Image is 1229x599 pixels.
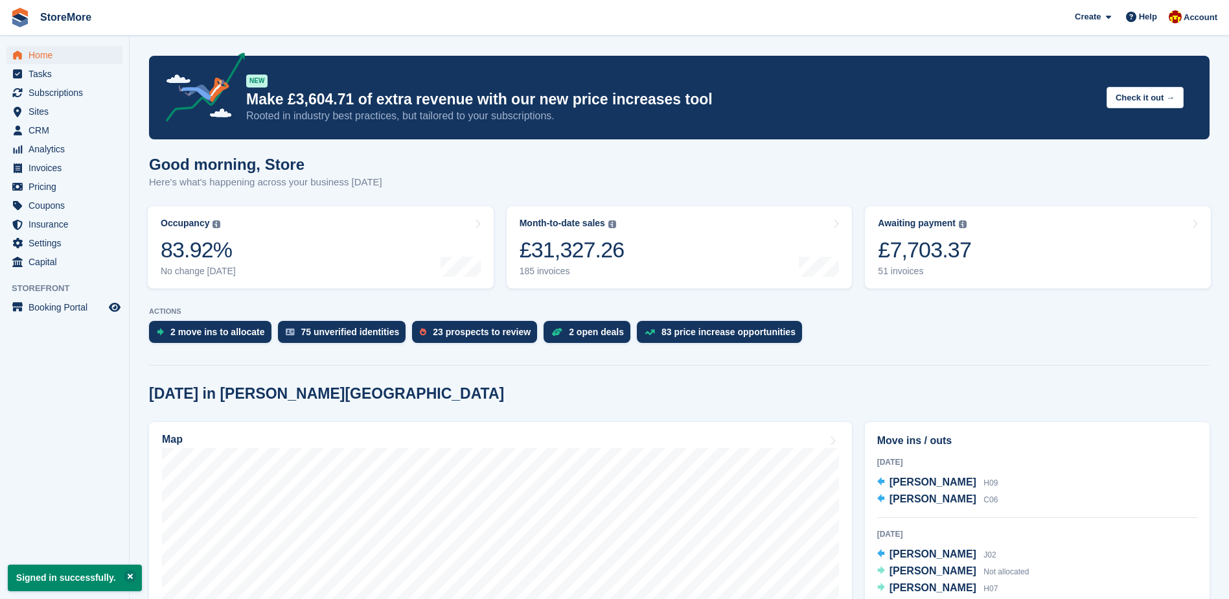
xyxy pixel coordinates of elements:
img: icon-info-grey-7440780725fd019a000dd9b08b2336e03edf1995a4989e88bcd33f0948082b44.svg [608,220,616,228]
span: C06 [983,495,998,504]
h1: Good morning, Store [149,156,382,173]
span: Invoices [29,159,106,177]
a: Awaiting payment £7,703.37 51 invoices [865,206,1211,288]
span: Booking Portal [29,298,106,316]
span: Coupons [29,196,106,215]
a: [PERSON_NAME] H07 [877,580,998,597]
a: menu [6,234,122,252]
span: [PERSON_NAME] [890,582,976,593]
a: menu [6,196,122,215]
img: move_ins_to_allocate_icon-fdf77a2bb77ea45bf5b3d319d69a93e2d87916cf1d5bf7949dd705db3b84f3ca.svg [157,328,164,336]
span: Create [1075,10,1101,23]
span: Account [1184,11,1217,24]
div: [DATE] [877,456,1197,468]
button: Check it out → [1107,87,1184,108]
span: Insurance [29,215,106,233]
p: Signed in successfully. [8,565,142,591]
span: [PERSON_NAME] [890,493,976,504]
span: H07 [983,584,998,593]
img: deal-1b604bf984904fb50ccaf53a9ad4b4a5d6e5aea283cecdc64d6e3604feb123c2.svg [551,327,562,336]
span: J02 [983,550,996,559]
h2: [DATE] in [PERSON_NAME][GEOGRAPHIC_DATA] [149,385,504,403]
div: 51 invoices [878,266,971,277]
div: 2 move ins to allocate [170,327,265,337]
div: Awaiting payment [878,218,956,229]
span: Tasks [29,65,106,83]
img: prospect-51fa495bee0391a8d652442698ab0144808aea92771e9ea1ae160a38d050c398.svg [420,328,426,336]
span: Subscriptions [29,84,106,102]
img: stora-icon-8386f47178a22dfd0bd8f6a31ec36ba5ce8667c1dd55bd0f319d3a0aa187defe.svg [10,8,30,27]
img: icon-info-grey-7440780725fd019a000dd9b08b2336e03edf1995a4989e88bcd33f0948082b44.svg [959,220,967,228]
div: 83 price increase opportunities [661,327,796,337]
a: [PERSON_NAME] C06 [877,491,998,508]
img: price-adjustments-announcement-icon-8257ccfd72463d97f412b2fc003d46551f7dbcb40ab6d574587a9cd5c0d94... [155,53,246,126]
img: Store More Team [1169,10,1182,23]
span: Not allocated [983,567,1029,576]
p: Rooted in industry best practices, but tailored to your subscriptions. [246,109,1096,123]
a: menu [6,159,122,177]
a: Month-to-date sales £31,327.26 185 invoices [507,206,853,288]
img: price_increase_opportunities-93ffe204e8149a01c8c9dc8f82e8f89637d9d84a8eef4429ea346261dce0b2c0.svg [645,329,655,335]
span: Sites [29,102,106,121]
span: Capital [29,253,106,271]
a: menu [6,121,122,139]
span: Analytics [29,140,106,158]
span: Storefront [12,282,129,295]
h2: Move ins / outs [877,433,1197,449]
div: £7,703.37 [878,237,971,263]
a: menu [6,298,122,316]
a: menu [6,65,122,83]
a: menu [6,102,122,121]
span: [PERSON_NAME] [890,565,976,576]
a: 83 price increase opportunities [637,321,809,349]
div: Month-to-date sales [520,218,605,229]
a: [PERSON_NAME] J02 [877,546,996,563]
a: menu [6,253,122,271]
a: [PERSON_NAME] Not allocated [877,563,1029,580]
a: 75 unverified identities [278,321,413,349]
h2: Map [162,434,183,445]
a: menu [6,215,122,233]
a: menu [6,84,122,102]
span: CRM [29,121,106,139]
div: NEW [246,75,268,88]
a: Occupancy 83.92% No change [DATE] [148,206,494,288]
a: menu [6,46,122,64]
a: 23 prospects to review [412,321,544,349]
div: 83.92% [161,237,236,263]
div: 23 prospects to review [433,327,531,337]
div: £31,327.26 [520,237,625,263]
div: 75 unverified identities [301,327,400,337]
a: menu [6,140,122,158]
span: [PERSON_NAME] [890,548,976,559]
img: icon-info-grey-7440780725fd019a000dd9b08b2336e03edf1995a4989e88bcd33f0948082b44.svg [212,220,220,228]
div: 185 invoices [520,266,625,277]
div: 2 open deals [569,327,624,337]
div: [DATE] [877,528,1197,540]
span: Settings [29,234,106,252]
span: [PERSON_NAME] [890,476,976,487]
p: Here's what's happening across your business [DATE] [149,175,382,190]
span: Home [29,46,106,64]
p: ACTIONS [149,307,1210,316]
div: No change [DATE] [161,266,236,277]
a: 2 open deals [544,321,637,349]
span: H09 [983,478,998,487]
a: [PERSON_NAME] H09 [877,475,998,491]
p: Make £3,604.71 of extra revenue with our new price increases tool [246,90,1096,109]
a: Preview store [107,299,122,315]
span: Help [1139,10,1157,23]
a: menu [6,178,122,196]
div: Occupancy [161,218,209,229]
span: Pricing [29,178,106,196]
img: verify_identity-adf6edd0f0f0b5bbfe63781bf79b02c33cf7c696d77639b501bdc392416b5a36.svg [286,328,295,336]
a: StoreMore [35,6,97,28]
a: 2 move ins to allocate [149,321,278,349]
